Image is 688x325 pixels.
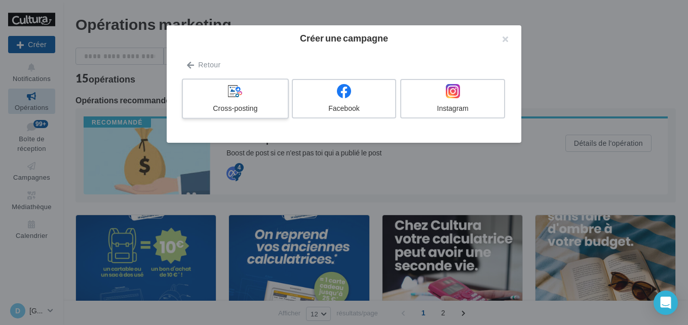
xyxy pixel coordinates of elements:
[187,103,283,113] div: Cross-posting
[183,33,505,43] h2: Créer une campagne
[654,291,678,315] div: Open Intercom Messenger
[183,59,224,71] button: Retour
[405,103,500,113] div: Instagram
[297,103,392,113] div: Facebook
